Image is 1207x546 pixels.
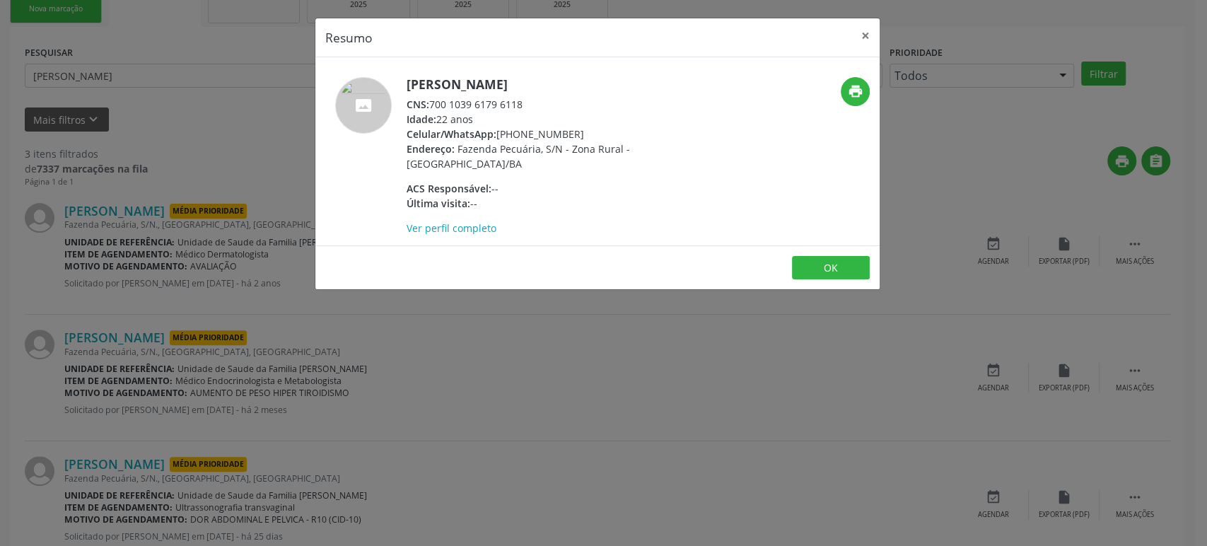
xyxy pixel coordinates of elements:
[407,112,436,126] span: Idade:
[407,127,682,141] div: [PHONE_NUMBER]
[407,181,682,196] div: --
[847,83,863,99] i: print
[407,142,630,170] span: Fazenda Pecuária, S/N - Zona Rural - [GEOGRAPHIC_DATA]/BA
[407,98,429,111] span: CNS:
[407,142,455,156] span: Endereço:
[407,196,682,211] div: --
[325,28,373,47] h5: Resumo
[407,77,682,92] h5: [PERSON_NAME]
[407,127,496,141] span: Celular/WhatsApp:
[407,221,496,235] a: Ver perfil completo
[407,197,470,210] span: Última visita:
[407,112,682,127] div: 22 anos
[792,256,870,280] button: OK
[407,97,682,112] div: 700 1039 6179 6118
[407,182,491,195] span: ACS Responsável:
[335,77,392,134] img: accompaniment
[851,18,880,53] button: Close
[841,77,870,106] button: print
